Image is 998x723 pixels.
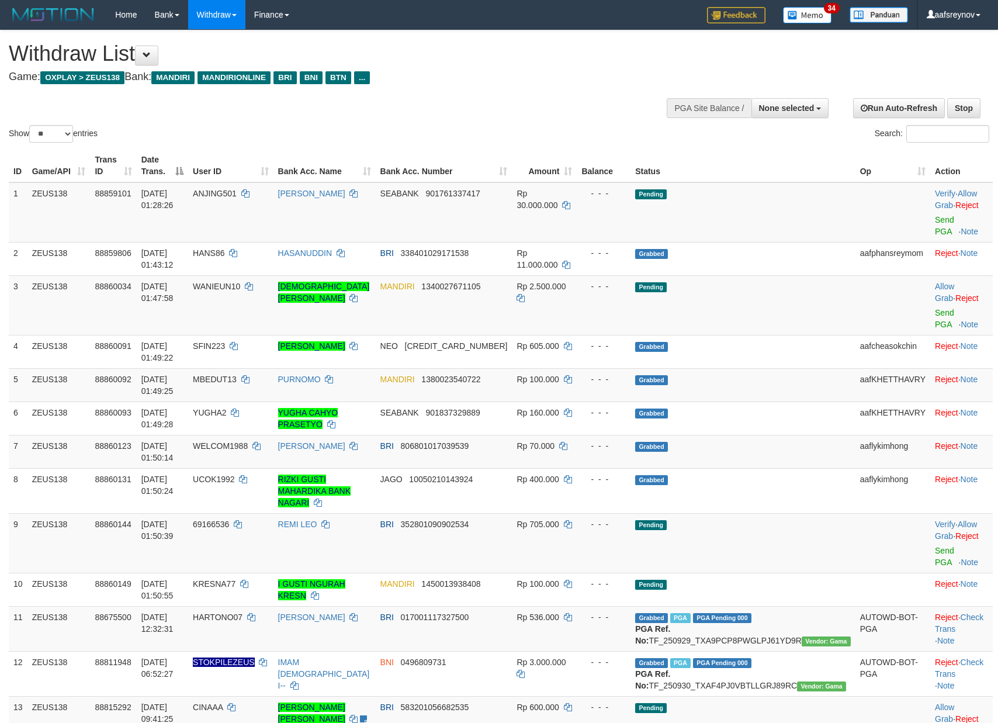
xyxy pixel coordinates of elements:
[141,282,174,303] span: [DATE] 01:47:58
[824,3,840,13] span: 34
[667,98,751,118] div: PGA Site Balance /
[401,658,446,667] span: Copy 0496809731 to clipboard
[635,613,668,623] span: Grabbed
[581,340,626,352] div: - - -
[95,658,131,667] span: 88811948
[935,520,977,541] a: Allow Grab
[955,200,979,210] a: Reject
[193,408,227,417] span: YUGHA2
[930,149,993,182] th: Action
[95,248,131,258] span: 88859806
[9,149,27,182] th: ID
[9,71,654,83] h4: Game: Bank:
[325,71,351,84] span: BTN
[141,408,174,429] span: [DATE] 01:49:28
[27,149,91,182] th: Game/API: activate to sort column ascending
[278,441,345,451] a: [PERSON_NAME]
[9,435,27,468] td: 7
[855,651,930,696] td: AUTOWD-BOT-PGA
[90,149,136,182] th: Trans ID: activate to sort column ascending
[27,275,91,335] td: ZEUS138
[27,368,91,402] td: ZEUS138
[630,651,855,696] td: TF_250930_TXAF4PJ0VBTLLGRJ89RC
[935,579,958,589] a: Reject
[95,475,131,484] span: 88860131
[935,658,958,667] a: Reject
[193,189,237,198] span: ANJING501
[517,475,559,484] span: Rp 400.000
[9,6,98,23] img: MOTION_logo.png
[421,579,480,589] span: Copy 1450013938408 to clipboard
[930,606,993,651] td: · ·
[802,636,851,646] span: Vendor URL: https://trx31.1velocity.biz
[935,546,954,567] a: Send PGA
[961,475,978,484] a: Note
[635,520,667,530] span: Pending
[635,669,670,690] b: PGA Ref. No:
[935,189,955,198] a: Verify
[9,573,27,606] td: 10
[193,613,242,622] span: HARTONO07
[935,441,958,451] a: Reject
[961,441,978,451] a: Note
[193,475,235,484] span: UCOK1992
[947,98,980,118] a: Stop
[409,475,473,484] span: Copy 10050210143924 to clipboard
[581,473,626,485] div: - - -
[517,658,566,667] span: Rp 3.000.000
[850,7,908,23] img: panduan.png
[855,149,930,182] th: Op: activate to sort column ascending
[935,282,954,303] a: Allow Grab
[707,7,765,23] img: Feedback.jpg
[141,341,174,362] span: [DATE] 01:49:22
[935,282,955,303] span: ·
[693,613,751,623] span: PGA Pending
[930,468,993,513] td: ·
[581,373,626,385] div: - - -
[401,441,469,451] span: Copy 806801017039539 to clipboard
[9,606,27,651] td: 11
[9,42,654,65] h1: Withdraw List
[517,441,555,451] span: Rp 70.000
[141,520,174,541] span: [DATE] 01:50:39
[278,408,338,429] a: YUGHA CAHYO PRASETYO
[855,435,930,468] td: aaflykimhong
[581,247,626,259] div: - - -
[581,656,626,668] div: - - -
[27,335,91,368] td: ZEUS138
[278,658,370,690] a: IMAM [DEMOGRAPHIC_DATA] I--
[278,282,370,303] a: [DEMOGRAPHIC_DATA][PERSON_NAME]
[380,579,415,589] span: MANDIRI
[517,579,559,589] span: Rp 100.000
[141,375,174,396] span: [DATE] 01:49:25
[273,149,376,182] th: Bank Acc. Name: activate to sort column ascending
[193,579,235,589] span: KRESNA77
[380,408,419,417] span: SEABANK
[380,189,419,198] span: SEABANK
[95,520,131,529] span: 88860144
[405,341,508,351] span: Copy 5859459262817462 to clipboard
[935,408,958,417] a: Reject
[197,71,271,84] span: MANDIRIONLINE
[9,651,27,696] td: 12
[630,149,855,182] th: Status
[27,573,91,606] td: ZEUS138
[855,468,930,513] td: aaflykimhong
[95,408,131,417] span: 88860093
[141,613,174,634] span: [DATE] 12:32:31
[278,520,317,529] a: REMI LEO
[635,703,667,713] span: Pending
[759,103,815,113] span: None selected
[278,189,345,198] a: [PERSON_NAME]
[188,149,273,182] th: User ID: activate to sort column ascending
[193,341,225,351] span: SFIN223
[635,249,668,259] span: Grabbed
[670,613,691,623] span: Marked by aaftrukkakada
[380,703,394,712] span: BRI
[354,71,370,84] span: ...
[29,125,73,143] select: Showentries
[517,703,559,712] span: Rp 600.000
[380,613,394,622] span: BRI
[141,579,174,600] span: [DATE] 01:50:55
[517,520,559,529] span: Rp 705.000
